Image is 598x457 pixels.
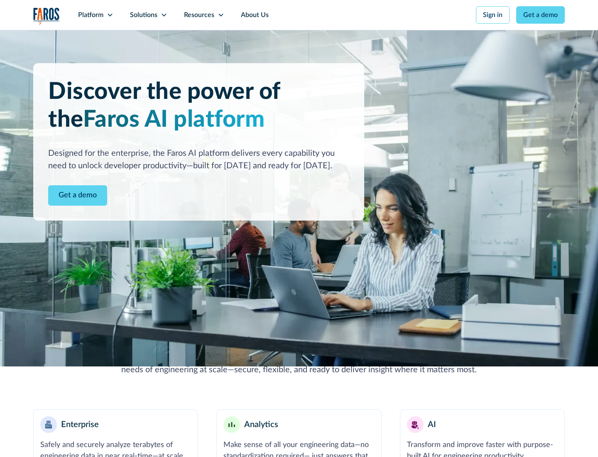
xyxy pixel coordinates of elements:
[45,421,52,428] img: Enterprise building blocks or structure icon
[516,6,565,24] a: Get a demo
[83,108,265,131] span: Faros AI platform
[228,422,235,428] img: Minimalist bar chart analytics icon
[244,418,278,431] div: Analytics
[428,418,436,431] div: AI
[184,10,214,20] div: Resources
[33,7,60,25] img: Logo of the analytics and reporting company Faros.
[61,418,99,431] div: Enterprise
[409,418,422,431] img: AI robot or assistant icon
[130,10,157,20] div: Solutions
[48,185,107,206] a: Contact Modal
[33,7,60,25] a: home
[48,147,349,172] div: Designed for the enterprise, the Faros AI platform delivers every capability you need to unlock d...
[476,6,510,24] a: Sign in
[78,10,103,20] div: Platform
[48,78,349,134] h1: Discover the power of the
